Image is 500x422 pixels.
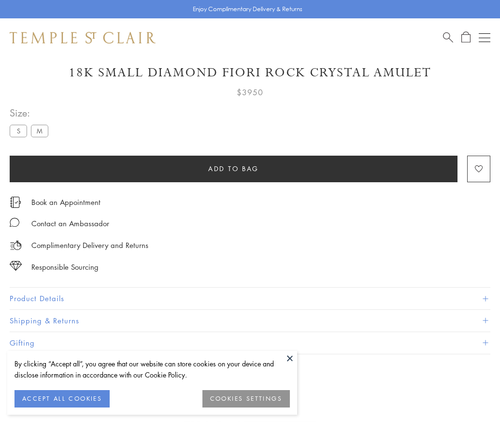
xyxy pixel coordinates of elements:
[461,31,471,44] a: Open Shopping Bag
[479,32,490,44] button: Open navigation
[10,105,52,121] span: Size:
[31,218,109,230] div: Contact an Ambassador
[31,239,148,251] p: Complimentary Delivery and Returns
[193,4,302,14] p: Enjoy Complimentary Delivery & Returns
[10,64,490,81] h1: 18K Small Diamond Fiori Rock Crystal Amulet
[10,197,21,208] img: icon_appointment.svg
[202,390,290,407] button: COOKIES SETTINGS
[10,261,22,271] img: icon_sourcing.svg
[10,332,490,354] button: Gifting
[443,31,453,44] a: Search
[31,125,48,137] label: M
[10,156,457,182] button: Add to bag
[208,163,259,174] span: Add to bag
[237,86,263,99] span: $3950
[31,197,100,207] a: Book an Appointment
[10,310,490,332] button: Shipping & Returns
[10,239,22,251] img: icon_delivery.svg
[10,32,156,44] img: Temple St. Clair
[14,390,110,407] button: ACCEPT ALL COOKIES
[10,125,27,137] label: S
[10,218,19,227] img: MessageIcon-01_2.svg
[31,261,99,273] div: Responsible Sourcing
[14,358,290,380] div: By clicking “Accept all”, you agree that our website can store cookies on your device and disclos...
[10,288,490,309] button: Product Details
